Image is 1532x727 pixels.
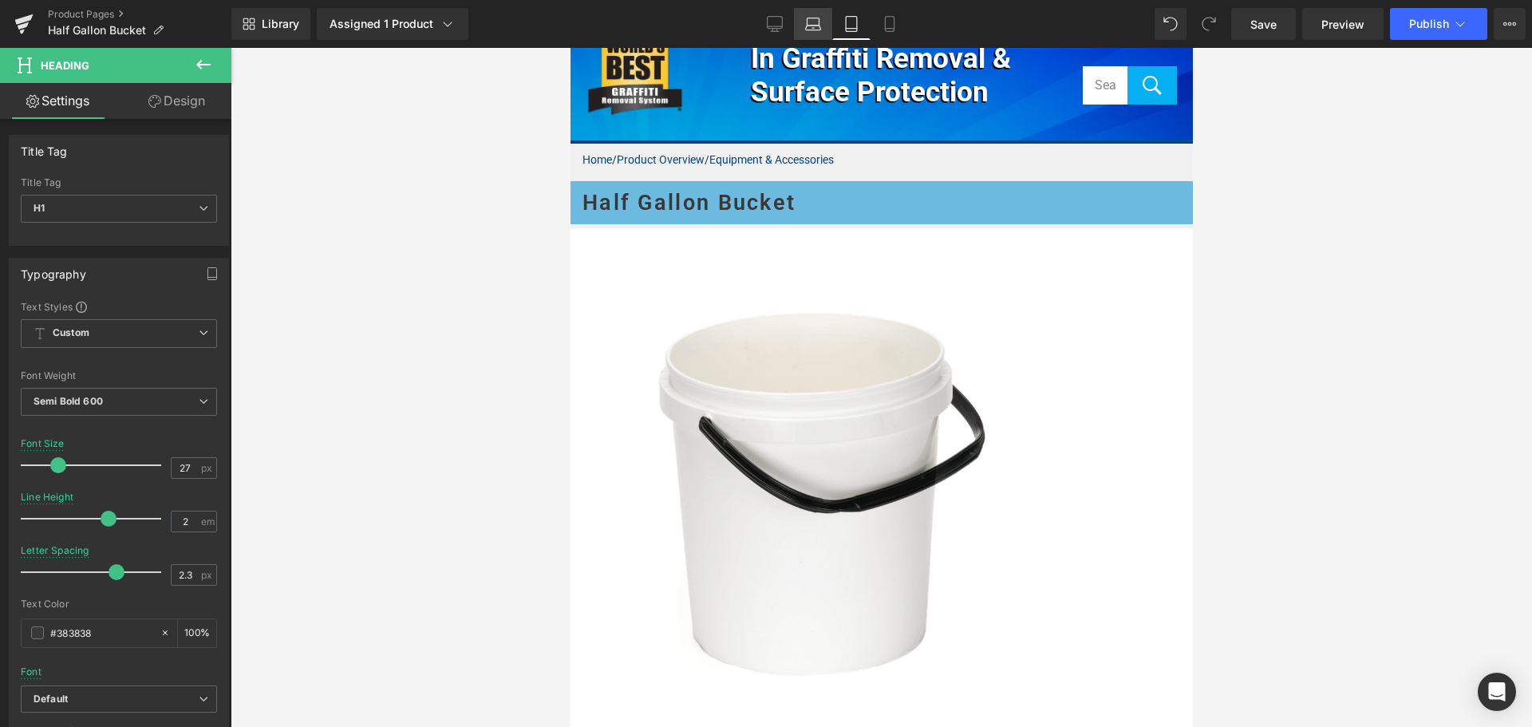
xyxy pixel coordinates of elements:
a: Home [12,105,41,118]
b: H1 [34,202,45,214]
div: Text Styles [21,300,217,313]
b: Semi Bold 600 [34,395,103,407]
input: Search Products, Surfaces [512,18,557,57]
div: Title Tag [21,136,68,158]
span: Heading [41,59,89,72]
a: Design [119,83,235,119]
a: New Library [231,8,310,40]
div: Open Intercom Messenger [1478,673,1516,711]
b: Custom [53,326,89,340]
a: Desktop [756,8,794,40]
div: % [178,619,216,647]
div: Typography [21,259,86,281]
button: Publish [1390,8,1487,40]
div: Font Weight [21,370,217,381]
span: em [201,516,215,527]
div: Letter Spacing [21,545,89,556]
button: Undo [1155,8,1187,40]
div: Line Height [21,492,73,503]
input: Color [50,624,152,642]
img: Half Gallon Bucket [8,180,523,696]
div: Assigned 1 Product [330,16,456,32]
a: Laptop [794,8,832,40]
button: Redo [1193,8,1225,40]
span: Preview [1321,16,1364,33]
div: Font [21,666,41,678]
h1: Half Gallon Bucket [12,133,619,176]
span: Save [1250,16,1277,33]
a: Preview [1302,8,1384,40]
span: px [201,463,215,473]
div: Font Size [21,438,65,449]
div: Text Color [21,599,217,610]
a: Product Pages [48,8,231,21]
span: Half Gallon Bucket [48,24,146,37]
div: Title Tag [21,177,217,188]
button: More [1494,8,1526,40]
a: Product Overview [46,105,134,118]
span: px [201,570,215,580]
p: / / [12,104,622,121]
i: Default [34,693,68,706]
a: Equipment & Accessories [139,105,263,118]
span: Library [262,17,299,31]
a: Tablet [832,8,871,40]
a: Mobile [871,8,909,40]
span: Publish [1409,18,1449,30]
